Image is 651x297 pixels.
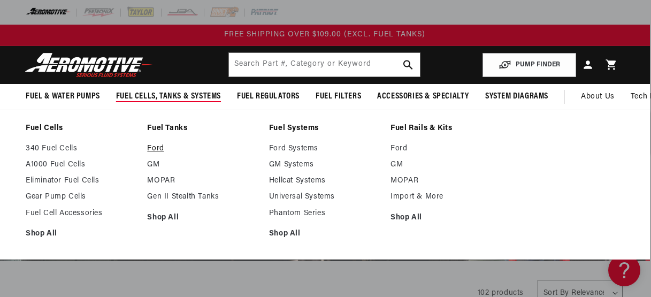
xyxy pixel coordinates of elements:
[390,160,501,170] a: GM
[390,124,501,133] a: Fuel Rails & Kits
[581,93,615,101] span: About Us
[390,176,501,186] a: MOPAR
[477,84,556,109] summary: System Diagrams
[229,53,420,77] input: Search by Part Number, Category or Keyword
[147,213,258,223] a: Shop All
[396,53,420,77] button: search button
[26,229,136,239] a: Shop All
[478,289,524,297] span: 102 products
[26,144,136,154] a: 340 Fuel Cells
[147,124,258,133] a: Fuel Tanks
[26,160,136,170] a: A1000 Fuel Cells
[18,84,108,109] summary: Fuel & Water Pumps
[308,84,369,109] summary: Fuel Filters
[269,176,380,186] a: Hellcat Systems
[369,84,477,109] summary: Accessories & Specialty
[147,144,258,154] a: Ford
[26,124,136,133] a: Fuel Cells
[573,84,623,110] a: About Us
[269,124,380,133] a: Fuel Systems
[237,91,300,102] span: Fuel Regulators
[108,84,229,109] summary: Fuel Cells, Tanks & Systems
[26,91,100,102] span: Fuel & Water Pumps
[269,229,380,239] a: Shop All
[269,209,380,218] a: Phantom Series
[390,213,501,223] a: Shop All
[269,192,380,202] a: Universal Systems
[377,91,469,102] span: Accessories & Specialty
[26,209,136,218] a: Fuel Cell Accessories
[482,53,576,77] button: PUMP FINDER
[316,91,361,102] span: Fuel Filters
[26,176,136,186] a: Eliminator Fuel Cells
[269,160,380,170] a: GM Systems
[147,160,258,170] a: GM
[229,84,308,109] summary: Fuel Regulators
[390,192,501,202] a: Import & More
[390,144,501,154] a: Ford
[269,144,380,154] a: Ford Systems
[26,192,136,202] a: Gear Pump Cells
[116,91,221,102] span: Fuel Cells, Tanks & Systems
[147,192,258,202] a: Gen II Stealth Tanks
[485,91,548,102] span: System Diagrams
[147,176,258,186] a: MOPAR
[22,52,156,78] img: Aeromotive
[224,31,425,39] span: FREE SHIPPING OVER $109.00 (EXCL. FUEL TANKS)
